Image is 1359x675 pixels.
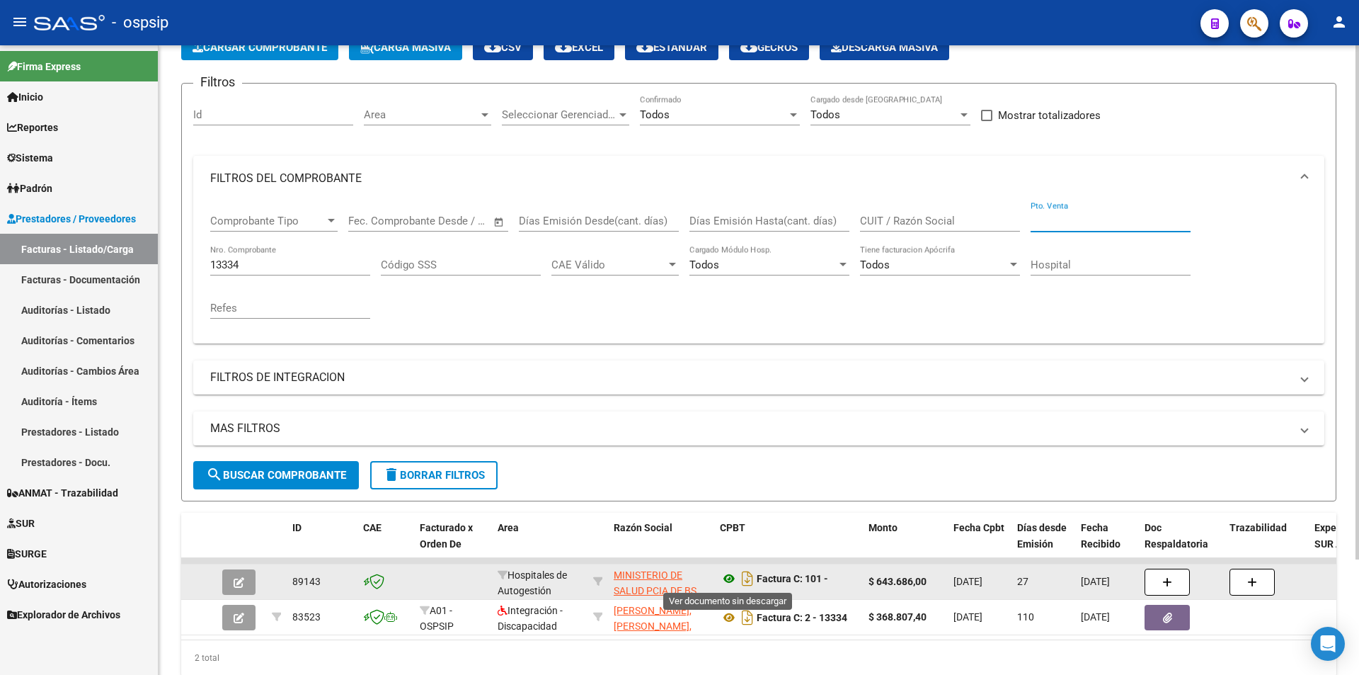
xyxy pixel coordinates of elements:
span: Monto [868,522,898,533]
datatable-header-cell: Trazabilidad [1224,513,1309,575]
button: EXCEL [544,35,614,60]
button: Carga Masiva [349,35,462,60]
span: Hospitales de Autogestión [498,569,567,597]
button: Gecros [729,35,809,60]
div: 30712227717 [614,603,709,633]
datatable-header-cell: CAE [357,513,414,575]
mat-icon: menu [11,13,28,30]
strong: Factura C: 101 - 13334 [720,573,828,603]
i: Descargar documento [738,567,757,590]
span: Cargar Comprobante [193,41,327,54]
span: Area [498,522,519,533]
span: MINISTERIO DE SALUD PCIA DE BS AS [614,569,696,613]
span: Fecha Recibido [1081,522,1120,550]
span: Area [364,108,478,121]
span: Inicio [7,89,43,105]
datatable-header-cell: ID [287,513,357,575]
mat-expansion-panel-header: FILTROS DEL COMPROBANTE [193,156,1324,201]
span: SURGE [7,546,47,562]
span: Comprobante Tipo [210,215,325,227]
datatable-header-cell: CPBT [714,513,863,575]
span: Explorador de Archivos [7,607,120,623]
button: Buscar Comprobante [193,461,359,489]
span: 89143 [292,576,321,587]
span: CPBT [720,522,745,533]
span: CAE [363,522,382,533]
app-download-masive: Descarga masiva de comprobantes (adjuntos) [820,35,949,60]
span: Todos [860,259,890,271]
span: 27 [1017,576,1028,587]
mat-icon: search [206,466,223,483]
span: Sistema [7,150,53,166]
mat-expansion-panel-header: FILTROS DE INTEGRACION [193,361,1324,395]
mat-icon: cloud_download [740,38,757,55]
button: Borrar Filtros [370,461,498,489]
datatable-header-cell: Días desde Emisión [1011,513,1075,575]
strong: $ 643.686,00 [868,576,927,587]
i: Descargar documento [738,606,757,629]
datatable-header-cell: Fecha Recibido [1075,513,1139,575]
span: Integración - Discapacidad [498,605,563,633]
mat-icon: cloud_download [636,38,653,55]
h3: Filtros [193,72,242,92]
button: Cargar Comprobante [181,35,338,60]
mat-panel-title: MAS FILTROS [210,421,1290,436]
span: Carga Masiva [360,41,451,54]
mat-expansion-panel-header: MAS FILTROS [193,412,1324,446]
span: Trazabilidad [1229,522,1287,533]
mat-icon: delete [383,466,400,483]
span: Todos [640,108,670,121]
mat-icon: cloud_download [555,38,572,55]
span: [DATE] [953,576,982,587]
span: 110 [1017,611,1034,623]
button: CSV [473,35,533,60]
span: Firma Express [7,59,81,74]
span: Padrón [7,181,52,196]
span: ID [292,522,302,533]
button: Open calendar [491,214,508,230]
datatable-header-cell: Razón Social [608,513,714,575]
span: [DATE] [1081,576,1110,587]
span: EXCEL [555,41,603,54]
input: Fecha inicio [348,215,406,227]
div: Open Intercom Messenger [1311,627,1345,661]
span: SUR [7,516,35,531]
span: Buscar Comprobante [206,469,346,482]
span: Estandar [636,41,707,54]
span: Razón Social [614,522,672,533]
span: A01 - OSPSIP [420,605,454,633]
button: Descarga Masiva [820,35,949,60]
span: CAE Válido [551,259,666,271]
datatable-header-cell: Area [492,513,587,575]
span: ANMAT - Trazabilidad [7,485,118,501]
span: Mostrar totalizadores [998,107,1101,124]
datatable-header-cell: Fecha Cpbt [948,513,1011,575]
span: Fecha Cpbt [953,522,1004,533]
span: Prestadores / Proveedores [7,211,136,227]
mat-icon: person [1331,13,1348,30]
mat-panel-title: FILTROS DE INTEGRACION [210,370,1290,385]
span: Gecros [740,41,798,54]
span: [DATE] [1081,611,1110,623]
div: 30626983398 [614,567,709,597]
span: - ospsip [112,7,168,38]
div: FILTROS DEL COMPROBANTE [193,201,1324,344]
button: Estandar [625,35,718,60]
span: Doc Respaldatoria [1145,522,1208,550]
span: Borrar Filtros [383,469,485,482]
span: 83523 [292,611,321,623]
mat-icon: cloud_download [484,38,501,55]
strong: $ 368.807,40 [868,611,927,623]
span: Descarga Masiva [831,41,938,54]
datatable-header-cell: Facturado x Orden De [414,513,492,575]
span: [DATE] [953,611,982,623]
span: Todos [689,259,719,271]
datatable-header-cell: Doc Respaldatoria [1139,513,1224,575]
span: Autorizaciones [7,577,86,592]
mat-panel-title: FILTROS DEL COMPROBANTE [210,171,1290,186]
span: Facturado x Orden De [420,522,473,550]
span: CSV [484,41,522,54]
strong: Factura C: 2 - 13334 [757,612,847,623]
span: Todos [810,108,840,121]
span: Seleccionar Gerenciador [502,108,617,121]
